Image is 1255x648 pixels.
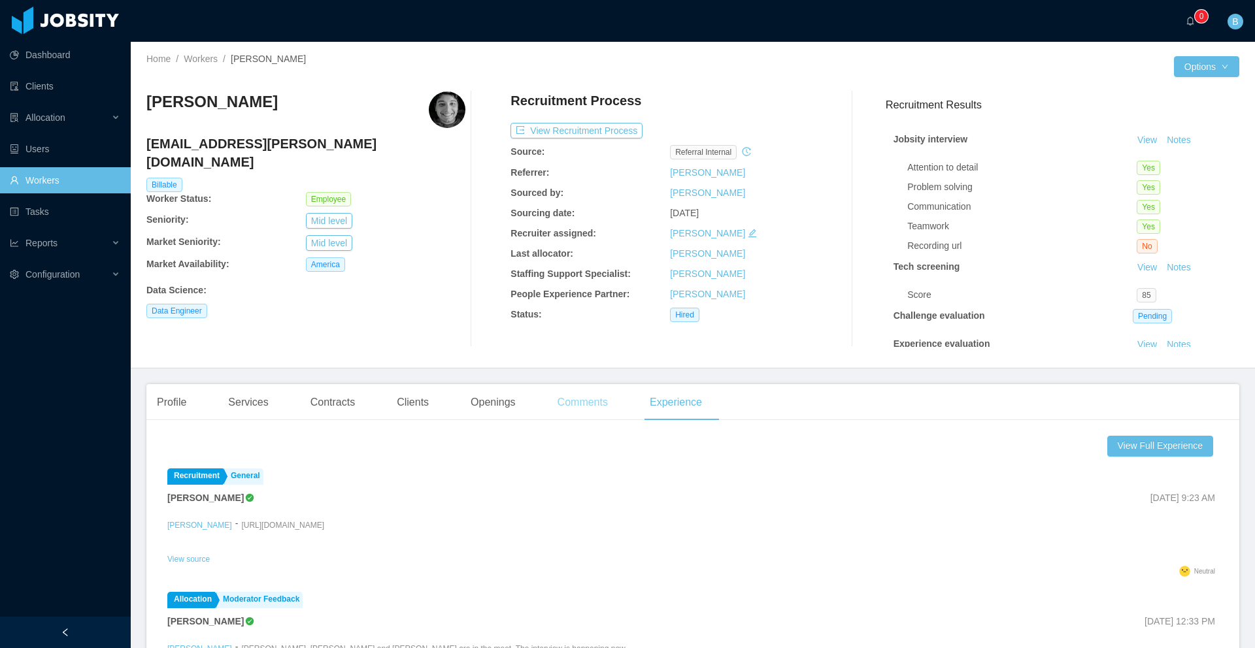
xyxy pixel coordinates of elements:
div: Problem solving [907,180,1137,194]
button: Optionsicon: down [1174,56,1239,77]
a: Recruitment [167,468,223,485]
a: View Full Experience [1107,436,1218,457]
img: 836a809e-7c3d-4997-b3a7-e430424dce8a_68223c149b68a-400w.png [429,91,465,128]
span: B [1232,14,1238,29]
b: Market Availability: [146,259,229,269]
i: icon: history [742,147,751,156]
button: Notes [1162,337,1196,353]
a: General [224,468,263,485]
h3: Recruitment Results [886,97,1239,113]
span: America [306,257,345,272]
b: Source: [510,146,544,157]
button: Notes [1162,260,1196,276]
span: Neutral [1194,568,1215,575]
div: Comments [547,384,618,421]
strong: [PERSON_NAME] [167,493,244,503]
a: Moderator Feedback [216,592,303,608]
span: / [176,54,178,64]
span: Referral internal [670,145,737,159]
b: Referrer: [510,167,549,178]
a: [PERSON_NAME] [670,187,745,198]
a: [PERSON_NAME] [167,521,232,530]
b: Sourced by: [510,187,563,198]
i: icon: solution [10,113,19,122]
b: Seniority: [146,214,189,225]
a: icon: profileTasks [10,199,120,225]
span: Allocation [25,112,65,123]
div: Score [907,288,1137,302]
span: Yes [1137,200,1160,214]
span: [PERSON_NAME] [231,54,306,64]
h3: [PERSON_NAME] [146,91,278,112]
a: View [1133,262,1162,272]
span: Employee [306,192,351,206]
span: Yes [1137,161,1160,175]
a: [PERSON_NAME] [670,167,745,178]
div: Recording url [907,239,1137,253]
span: Reports [25,238,58,248]
a: Home [146,54,171,64]
button: View Full Experience [1107,436,1213,457]
a: View [1133,135,1162,145]
button: Notes [1162,133,1196,148]
b: Worker Status: [146,193,211,204]
i: icon: setting [10,270,19,279]
b: Last allocator: [510,248,573,259]
a: [PERSON_NAME] [670,228,745,238]
a: icon: robotUsers [10,136,120,162]
strong: Challenge evaluation [894,310,985,321]
span: / [223,54,226,64]
button: icon: exportView Recruitment Process [510,123,643,138]
strong: Tech screening [894,261,960,272]
strong: [PERSON_NAME] [167,616,244,626]
span: Billable [146,178,182,192]
span: [DATE] [670,208,699,218]
span: Pending [1133,309,1172,323]
b: Status: [510,309,541,319]
span: Configuration [25,269,80,280]
span: No [1137,239,1157,253]
div: Services [218,384,278,421]
b: Staffing Support Specialist: [510,268,631,279]
h4: Recruitment Process [510,91,641,110]
div: - [235,517,239,551]
div: Clients [386,384,439,421]
div: Experience [639,384,712,421]
button: Mid level [306,235,352,251]
a: [PERSON_NAME] [670,289,745,299]
div: Teamwork [907,219,1137,233]
a: Allocation [167,592,215,608]
strong: Jobsity interview [894,134,968,144]
div: Profile [146,384,197,421]
i: icon: edit [748,229,757,238]
div: Attention to detail [907,161,1137,174]
b: People Experience Partner: [510,289,629,299]
span: Hired [670,308,699,322]
a: icon: userWorkers [10,167,120,193]
a: View source [167,555,210,564]
a: [PERSON_NAME] [670,268,745,279]
b: Recruiter assigned: [510,228,596,238]
a: View [1133,339,1162,349]
span: [DATE] 12:33 PM [1145,616,1215,626]
strong: Experience evaluation [894,338,990,349]
span: [DATE] 9:23 AM [1150,493,1215,503]
sup: 0 [1195,10,1208,23]
b: Market Seniority: [146,236,221,247]
a: icon: auditClients [10,73,120,99]
div: Communication [907,200,1137,214]
h4: [EMAIL_ADDRESS][PERSON_NAME][DOMAIN_NAME] [146,135,465,171]
b: Data Science : [146,285,207,295]
b: Sourcing date: [510,208,575,218]
p: [URL][DOMAIN_NAME] [241,519,324,531]
a: Workers [184,54,218,64]
a: [PERSON_NAME] [670,248,745,259]
i: icon: bell [1186,16,1195,25]
a: icon: exportView Recruitment Process [510,125,643,136]
span: Data Engineer [146,304,207,318]
button: Mid level [306,213,352,229]
span: 85 [1137,288,1156,302]
div: Openings [460,384,526,421]
i: icon: line-chart [10,238,19,248]
span: Yes [1137,180,1160,195]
